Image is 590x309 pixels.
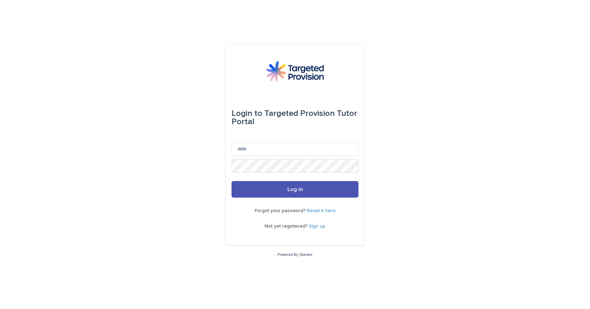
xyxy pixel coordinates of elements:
span: Forgot your password? [255,208,307,213]
span: Not yet registered? [265,224,309,229]
a: Sign up [309,224,325,229]
a: Powered By Stacker [277,252,312,257]
div: Targeted Provision Tutor Portal [232,104,358,131]
button: Log in [232,181,358,198]
span: Log in [287,187,303,192]
img: M5nRWzHhSzIhMunXDL62 [266,61,324,82]
span: Login to [232,109,262,118]
a: Reset it here [307,208,336,213]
